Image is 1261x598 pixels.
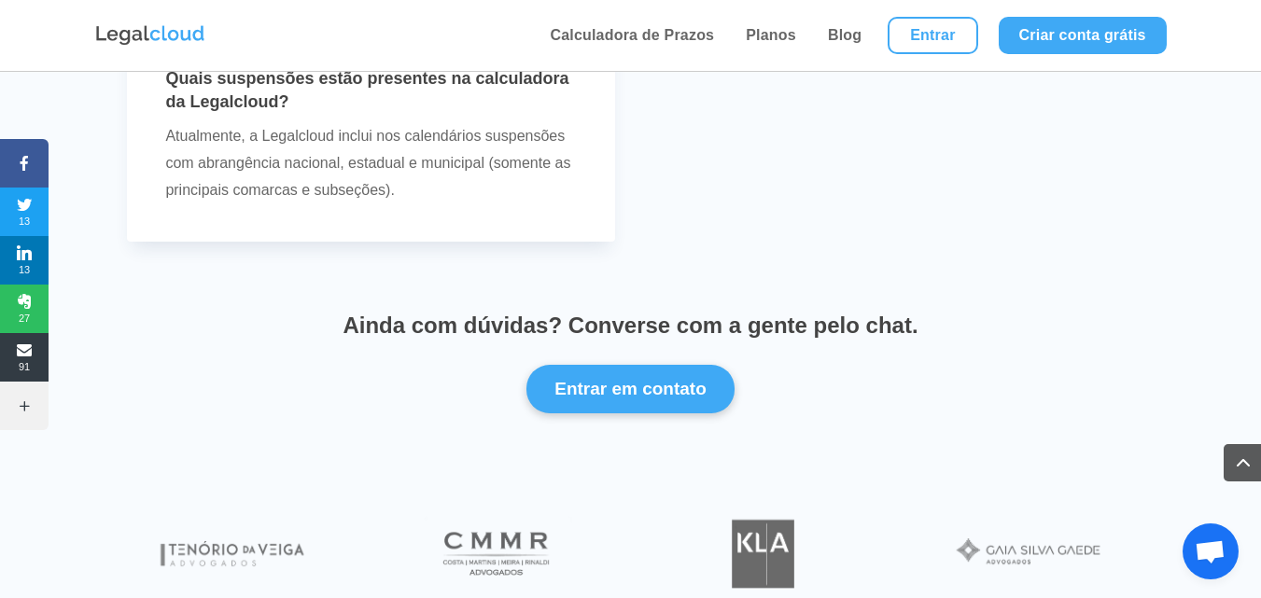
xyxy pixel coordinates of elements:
[999,17,1167,54] a: Criar conta grátis
[165,123,590,203] p: Atualmente, a Legalcloud inclui nos calendários suspensões com abrangência nacional, estadual e m...
[94,23,206,48] img: Logo da Legalcloud
[1183,523,1239,579] a: Bate-papo aberto
[343,313,918,338] span: Ainda com dúvidas? Converse com a gente pelo chat.
[526,365,735,413] button: Entrar em contato
[888,17,977,54] a: Entrar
